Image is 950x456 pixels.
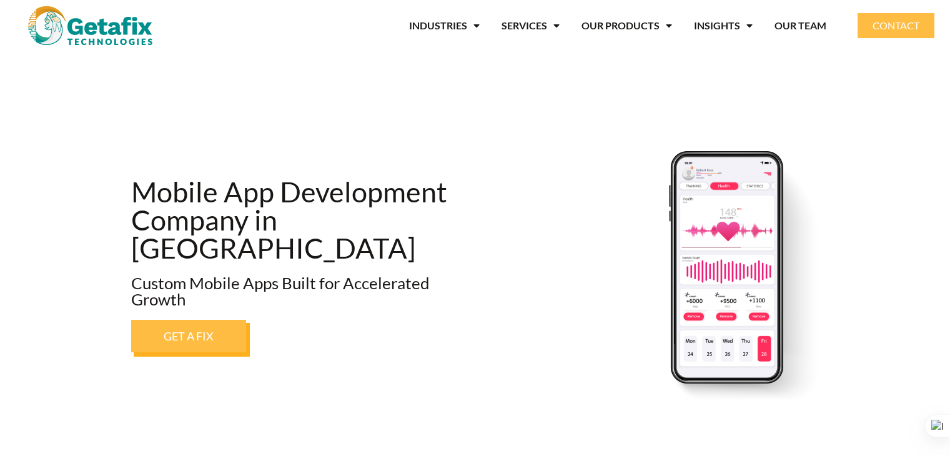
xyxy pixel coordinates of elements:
a: SERVICES [502,11,560,40]
img: ios android app development company in bangalore-01-01 [669,151,819,401]
a: CONTACT [858,13,934,38]
img: web and mobile application development company [28,6,152,45]
h1: Mobile App Development Company in [GEOGRAPHIC_DATA] [131,178,469,262]
a: OUR PRODUCTS [581,11,672,40]
a: GET A FIX [131,320,246,352]
span: GET A FIX [164,330,214,342]
span: CONTACT [873,21,919,31]
a: INDUSTRIES [409,11,480,40]
a: OUR TEAM [774,11,826,40]
h2: Custom Mobile Apps Built for Accelerated Growth [131,275,469,307]
nav: Menu [187,11,826,40]
a: INSIGHTS [694,11,753,40]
